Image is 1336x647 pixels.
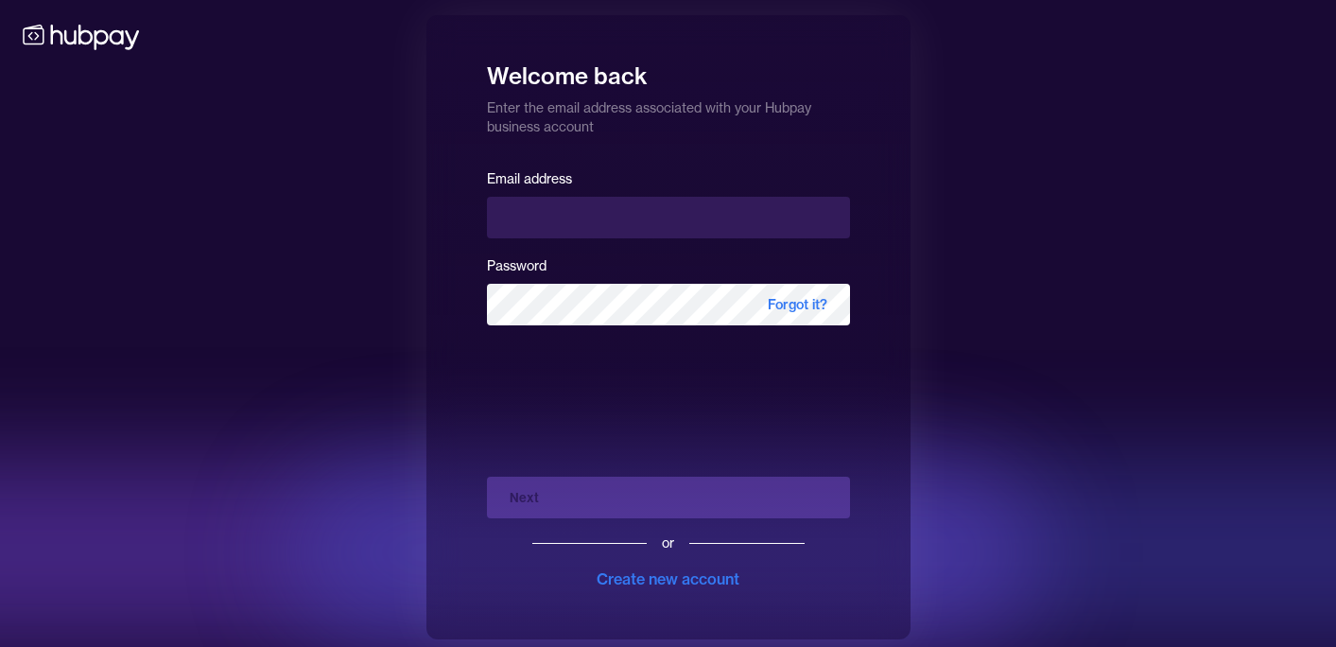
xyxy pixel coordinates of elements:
p: Enter the email address associated with your Hubpay business account [487,91,850,136]
label: Email address [487,170,572,187]
div: or [662,533,674,552]
span: Forgot it? [745,284,850,325]
h1: Welcome back [487,49,850,91]
div: Create new account [597,568,739,590]
label: Password [487,257,547,274]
